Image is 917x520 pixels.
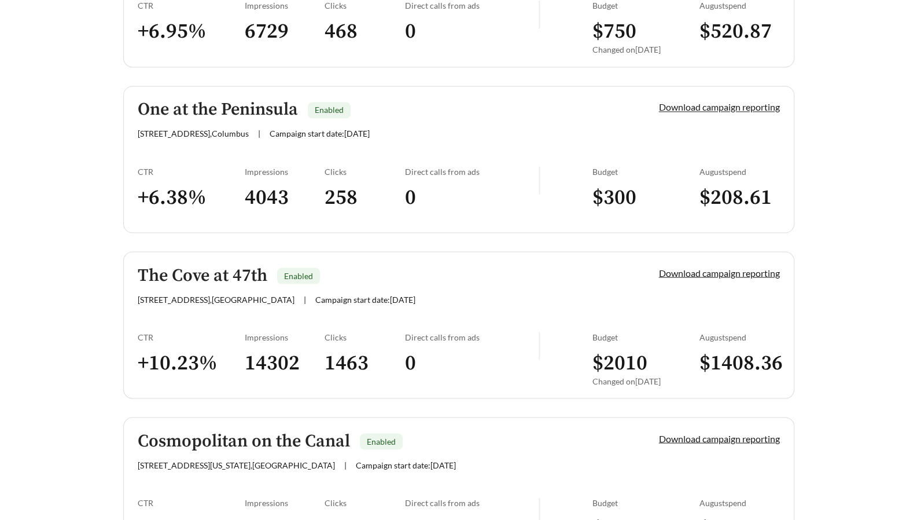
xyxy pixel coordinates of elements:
div: Changed on [DATE] [592,376,699,386]
div: CTR [138,1,245,10]
span: | [258,129,260,138]
h5: Cosmopolitan on the Canal [138,431,350,451]
div: Direct calls from ads [405,497,539,507]
div: Impressions [245,1,325,10]
div: Budget [592,497,699,507]
a: Download campaign reporting [659,267,780,278]
div: Clicks [325,1,405,10]
div: August spend [699,497,780,507]
div: Direct calls from ads [405,332,539,342]
h3: 6729 [245,19,325,45]
h3: 4043 [245,184,325,210]
span: | [344,460,347,470]
h3: $ 2010 [592,350,699,376]
div: Budget [592,166,699,176]
div: Direct calls from ads [405,166,539,176]
h3: $ 750 [592,19,699,45]
h3: 0 [405,19,539,45]
img: line [539,166,540,194]
img: line [539,1,540,28]
h3: 14302 [245,350,325,376]
div: CTR [138,166,245,176]
h3: $ 208.61 [699,184,780,210]
div: Clicks [325,332,405,342]
h3: + 10.23 % [138,350,245,376]
a: Download campaign reporting [659,101,780,112]
span: Campaign start date: [DATE] [356,460,456,470]
h3: $ 300 [592,184,699,210]
a: Download campaign reporting [659,433,780,444]
h3: 0 [405,184,539,210]
div: August spend [699,1,780,10]
div: Clicks [325,497,405,507]
span: Enabled [367,436,396,446]
h3: 1463 [325,350,405,376]
div: CTR [138,497,245,507]
div: Impressions [245,332,325,342]
span: | [304,294,306,304]
h3: $ 1408.36 [699,350,780,376]
div: Direct calls from ads [405,1,539,10]
div: Budget [592,1,699,10]
h3: $ 520.87 [699,19,780,45]
h3: + 6.38 % [138,184,245,210]
span: Enabled [315,105,344,115]
div: CTR [138,332,245,342]
span: Campaign start date: [DATE] [315,294,415,304]
span: Campaign start date: [DATE] [270,129,370,138]
div: Impressions [245,497,325,507]
span: [STREET_ADDRESS][US_STATE] , [GEOGRAPHIC_DATA] [138,460,335,470]
h3: 468 [325,19,405,45]
a: The Cove at 47thEnabled[STREET_ADDRESS],[GEOGRAPHIC_DATA]|Campaign start date:[DATE]Download camp... [123,251,794,398]
span: [STREET_ADDRESS] , [GEOGRAPHIC_DATA] [138,294,294,304]
div: August spend [699,166,780,176]
div: Clicks [325,166,405,176]
span: Enabled [284,270,313,280]
div: Changed on [DATE] [592,45,699,54]
div: Budget [592,332,699,342]
div: Impressions [245,166,325,176]
h3: 0 [405,350,539,376]
h3: + 6.95 % [138,19,245,45]
img: line [539,332,540,360]
span: [STREET_ADDRESS] , Columbus [138,129,249,138]
h5: The Cove at 47th [138,266,267,285]
h5: One at the Peninsula [138,100,298,119]
div: August spend [699,332,780,342]
a: One at the PeninsulaEnabled[STREET_ADDRESS],Columbus|Campaign start date:[DATE]Download campaign ... [123,86,794,233]
h3: 258 [325,184,405,210]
